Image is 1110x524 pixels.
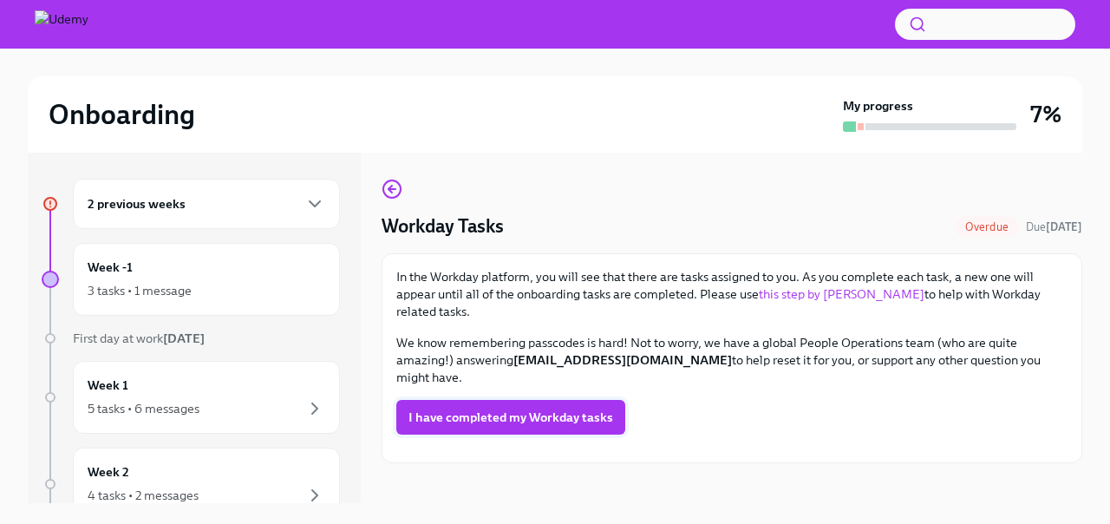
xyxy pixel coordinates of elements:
a: Week -13 tasks • 1 message [42,243,340,316]
a: First day at work[DATE] [42,330,340,347]
h2: Onboarding [49,97,195,132]
a: Week 24 tasks • 2 messages [42,448,340,521]
h6: Week 2 [88,462,129,481]
h4: Workday Tasks [382,213,504,239]
div: 2 previous weeks [73,179,340,229]
strong: [DATE] [1046,220,1082,233]
button: I have completed my Workday tasks [396,400,625,435]
span: August 18th, 2025 10:00 [1026,219,1082,235]
div: 3 tasks • 1 message [88,282,192,299]
div: 5 tasks • 6 messages [88,400,199,417]
img: Udemy [35,10,88,38]
span: I have completed my Workday tasks [408,409,613,426]
a: Week 15 tasks • 6 messages [42,361,340,434]
span: First day at work [73,331,205,346]
strong: My progress [843,97,913,115]
h6: Week 1 [88,376,128,395]
span: Overdue [955,220,1019,233]
div: 4 tasks • 2 messages [88,487,199,504]
span: Due [1026,220,1082,233]
p: We know remembering passcodes is hard! Not to worry, we have a global People Operations team (who... [396,334,1068,386]
h6: Week -1 [88,258,133,277]
h3: 7% [1030,99,1061,130]
a: this step by [PERSON_NAME] [759,286,924,302]
strong: [EMAIL_ADDRESS][DOMAIN_NAME] [513,352,732,368]
h6: 2 previous weeks [88,194,186,213]
p: In the Workday platform, you will see that there are tasks assigned to you. As you complete each ... [396,268,1068,320]
strong: [DATE] [163,331,205,346]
